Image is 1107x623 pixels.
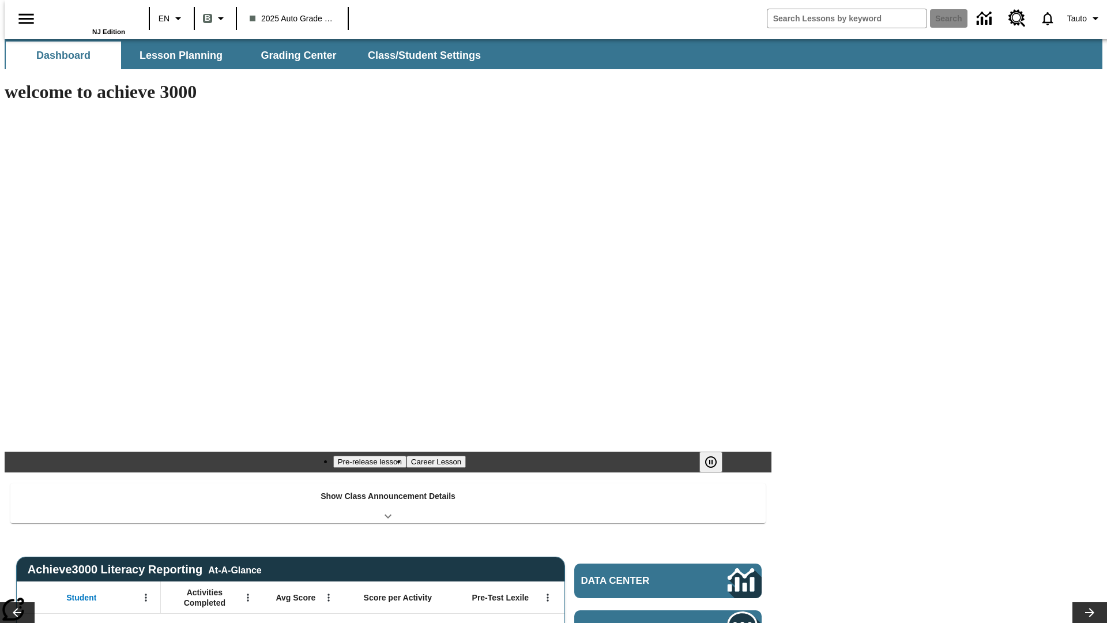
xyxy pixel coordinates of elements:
[92,28,125,35] span: NJ Edition
[767,9,927,28] input: search field
[699,452,722,472] button: Pause
[9,2,43,36] button: Open side menu
[333,456,406,468] button: Slide 1 Pre-release lesson
[970,3,1001,35] a: Data Center
[1067,13,1087,25] span: Tauto
[1063,8,1107,29] button: Profile/Settings
[50,4,125,35] div: Home
[167,587,243,608] span: Activities Completed
[359,42,490,69] button: Class/Student Settings
[239,589,257,606] button: Open Menu
[1001,3,1033,34] a: Resource Center, Will open in new tab
[5,39,1102,69] div: SubNavbar
[123,42,239,69] button: Lesson Planning
[321,490,455,502] p: Show Class Announcement Details
[241,42,356,69] button: Grading Center
[574,564,762,598] a: Data Center
[539,589,556,606] button: Open Menu
[261,49,336,62] span: Grading Center
[364,592,432,603] span: Score per Activity
[159,13,170,25] span: EN
[5,81,771,103] h1: welcome to achieve 3000
[36,49,91,62] span: Dashboard
[137,589,155,606] button: Open Menu
[5,42,491,69] div: SubNavbar
[406,456,466,468] button: Slide 2 Career Lesson
[1033,3,1063,33] a: Notifications
[1072,602,1107,623] button: Lesson carousel, Next
[198,8,232,29] button: Boost Class color is gray green. Change class color
[472,592,529,603] span: Pre-Test Lexile
[320,589,337,606] button: Open Menu
[140,49,223,62] span: Lesson Planning
[250,13,335,25] span: 2025 Auto Grade 1 B
[28,563,262,576] span: Achieve3000 Literacy Reporting
[581,575,689,587] span: Data Center
[699,452,734,472] div: Pause
[6,42,121,69] button: Dashboard
[276,592,315,603] span: Avg Score
[208,563,261,576] div: At-A-Glance
[368,49,481,62] span: Class/Student Settings
[153,8,190,29] button: Language: EN, Select a language
[205,11,210,25] span: B
[50,5,125,28] a: Home
[10,483,766,523] div: Show Class Announcement Details
[66,592,96,603] span: Student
